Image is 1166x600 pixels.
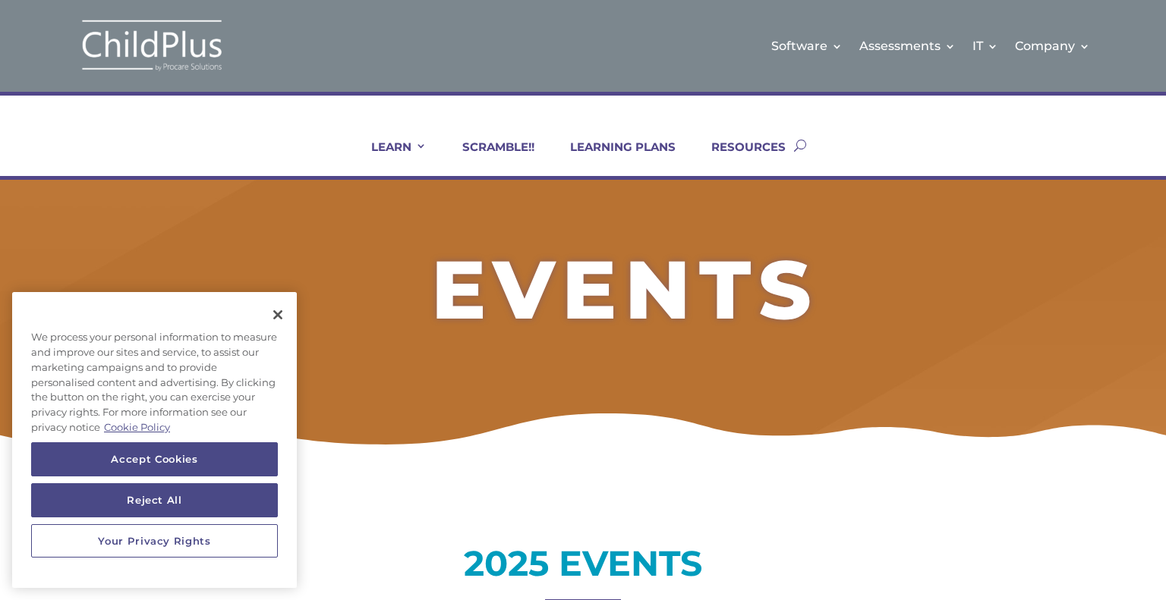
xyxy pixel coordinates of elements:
[12,322,297,442] div: We process your personal information to measure and improve our sites and service, to assist our ...
[97,546,1069,589] h1: 2025 EVENTS
[551,140,676,176] a: LEARNING PLANS
[771,15,843,77] a: Software
[352,140,427,176] a: LEARN
[31,524,278,558] button: Your Privacy Rights
[104,420,170,432] a: More information about your privacy, opens in a new tab
[31,483,278,517] button: Reject All
[261,298,295,331] button: Close
[12,292,297,588] div: Cookie banner
[140,249,1111,338] h2: EVENTS
[443,140,534,176] a: SCRAMBLE!!
[972,15,998,77] a: IT
[12,292,297,588] div: Privacy
[31,442,278,476] button: Accept Cookies
[859,15,956,77] a: Assessments
[1015,15,1090,77] a: Company
[692,140,786,176] a: RESOURCES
